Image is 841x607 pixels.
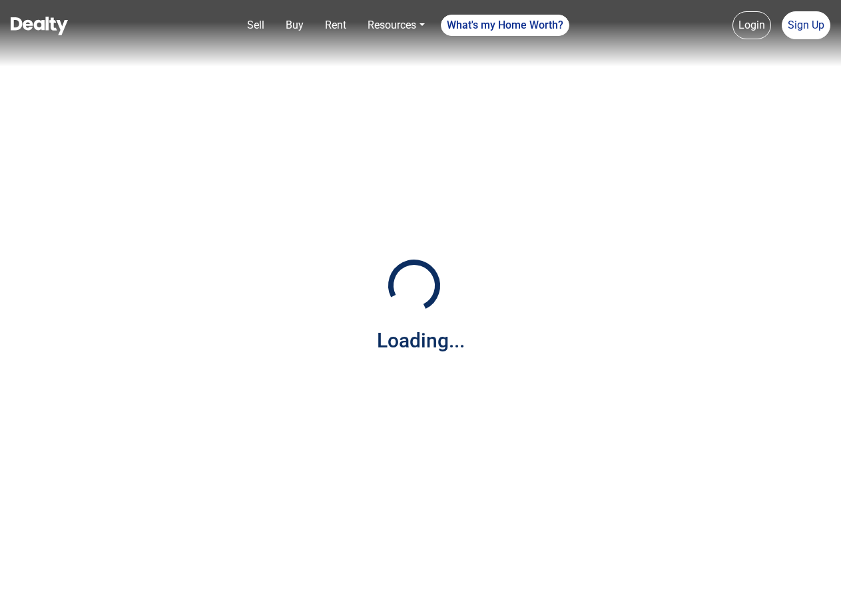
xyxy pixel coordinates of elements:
a: Sign Up [782,11,830,39]
div: Loading... [377,325,465,355]
a: What's my Home Worth? [441,15,569,36]
a: Resources [362,12,429,39]
a: Sell [242,12,270,39]
a: Buy [280,12,309,39]
a: Login [732,11,771,39]
img: Loading [381,252,447,319]
img: Dealty - Buy, Sell & Rent Homes [11,17,68,35]
a: Rent [320,12,352,39]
